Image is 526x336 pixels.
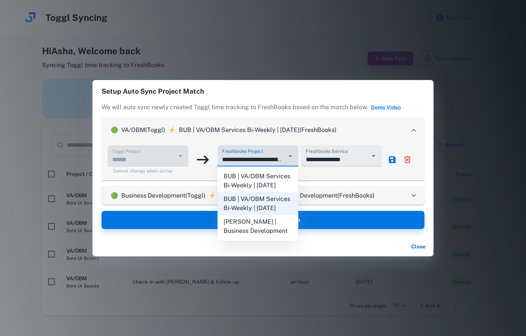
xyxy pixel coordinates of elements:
button: ⚡Add an Auto Sync Match [102,211,424,229]
button: Close [406,240,431,253]
p: ⚡ [205,191,219,200]
p: Business Development (Toggl) [121,191,205,200]
div: ActiveBusiness Development(Toggl)⚡[PERSON_NAME] | Business Development(FreshBooks) [102,187,424,205]
button: Close [285,151,296,161]
li: [PERSON_NAME] | Business Development [218,215,298,238]
label: Freshbooks Project [222,148,263,154]
p: BUB | VA/OBM Services Bi-Weekly | [DATE] (FreshBooks) [179,126,337,135]
p: Cannot change when active [113,168,183,174]
h2: Setup Auto Sync Project Match [92,80,434,103]
button: Open [368,151,379,161]
p: We will auto sync newly created Toggl time tracking to FreshBooks based on the match below. [102,103,424,118]
label: Freshbooks Service [306,148,348,154]
li: BUB | VA/OBM Services Bi-Weekly | [DATE] [218,192,298,215]
div: ActiveVA/OBM(Toggl)⚡BUB | VA/OBM Services Bi-Weekly | [DATE](FreshBooks) [102,118,424,142]
button: delete [400,152,415,167]
div: ActiveVA/OBM(Toggl)⚡BUB | VA/OBM Services Bi-Weekly | [DATE](FreshBooks) [102,142,424,181]
p: Active [108,191,121,200]
p: VA/OBM (Toggl) [121,126,165,135]
p: ⚡ [165,126,179,135]
li: BUB | VA/OBM Services Bi-Weekly | [DATE] [218,170,298,192]
button: save [385,152,400,167]
div: match actions [385,152,415,167]
p: Active [108,126,121,135]
a: Demo Video [371,104,401,110]
label: Toggl Project [112,148,141,154]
